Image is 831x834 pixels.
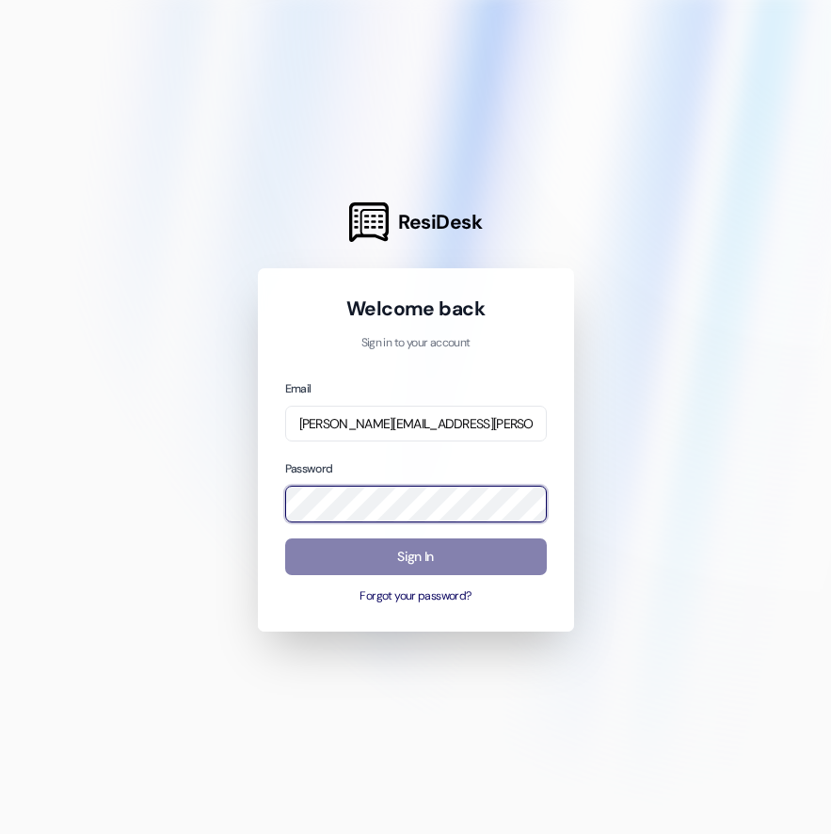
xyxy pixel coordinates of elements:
label: Email [285,381,312,396]
span: ResiDesk [398,209,482,235]
h1: Welcome back [285,296,547,322]
img: ResiDesk Logo [349,202,389,242]
input: name@example.com [285,406,547,442]
label: Password [285,461,333,476]
p: Sign in to your account [285,335,547,352]
button: Forgot your password? [285,588,547,605]
button: Sign In [285,538,547,575]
